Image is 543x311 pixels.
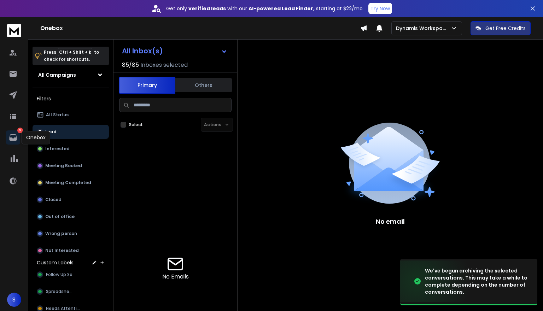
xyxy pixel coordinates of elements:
strong: verified leads [188,5,226,12]
button: Not Interested [33,243,109,258]
p: Interested [45,146,70,152]
p: Wrong person [45,231,77,236]
span: 85 / 85 [122,61,139,69]
span: Spreadsheet [46,289,74,294]
h3: Filters [33,94,109,104]
button: S [7,293,21,307]
button: Meeting Completed [33,176,109,190]
button: Primary [119,77,175,94]
button: Others [175,77,232,93]
h3: Inboxes selected [140,61,188,69]
button: Out of office [33,210,109,224]
button: Interested [33,142,109,156]
p: Get Free Credits [485,25,526,32]
img: image [400,260,471,303]
h1: Onebox [40,24,360,33]
p: No Emails [162,272,189,281]
p: Meeting Completed [45,180,91,186]
h1: All Campaigns [38,71,76,78]
button: Follow Up Sent [33,268,109,282]
button: Lead [33,125,109,139]
p: Not Interested [45,248,79,253]
p: All Status [46,112,69,118]
button: All Inbox(s) [116,44,233,58]
p: Meeting Booked [45,163,82,169]
button: Spreadsheet [33,284,109,299]
p: Press to check for shortcuts. [44,49,99,63]
p: Lead [45,129,57,135]
label: Select [129,122,143,128]
p: Dynamis Workspace [396,25,450,32]
button: All Status [33,108,109,122]
p: No email [376,217,405,227]
button: Wrong person [33,227,109,241]
div: We've begun archiving the selected conversations. This may take a while to complete depending on ... [425,267,529,295]
p: Closed [45,197,62,203]
button: Get Free Credits [471,21,531,35]
span: Follow Up Sent [46,272,77,277]
a: 9 [6,130,20,145]
button: Meeting Booked [33,159,109,173]
span: Ctrl + Shift + k [58,48,92,56]
p: Try Now [370,5,390,12]
h3: Custom Labels [37,259,74,266]
button: Try Now [368,3,392,14]
div: Onebox [22,131,50,144]
strong: AI-powered Lead Finder, [249,5,315,12]
p: Out of office [45,214,75,219]
p: Get only with our starting at $22/mo [166,5,363,12]
p: 9 [17,128,23,133]
h1: All Inbox(s) [122,47,163,54]
img: logo [7,24,21,37]
button: Closed [33,193,109,207]
button: All Campaigns [33,68,109,82]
